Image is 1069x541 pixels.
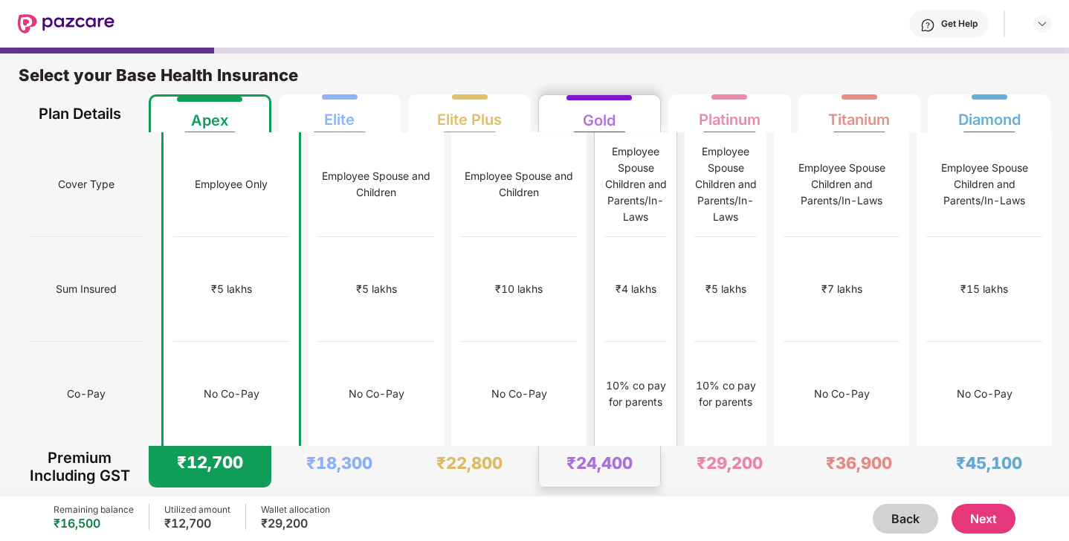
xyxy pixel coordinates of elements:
[697,453,763,473] div: ₹29,200
[195,176,268,192] div: Employee Only
[437,99,502,129] div: Elite Plus
[694,378,757,410] div: 10% co pay for parents
[436,453,503,473] div: ₹22,800
[873,504,938,534] button: Back
[58,170,114,198] span: Cover Type
[694,143,757,225] div: Employee Spouse Children and Parents/In-Laws
[960,281,1008,297] div: ₹15 lakhs
[204,386,259,402] div: No Co-Pay
[952,504,1015,534] button: Next
[349,386,404,402] div: No Co-Pay
[54,504,134,516] div: Remaining balance
[941,18,978,30] div: Get Help
[491,386,547,402] div: No Co-Pay
[705,281,746,297] div: ₹5 lakhs
[604,378,667,410] div: 10% co pay for parents
[821,281,862,297] div: ₹7 lakhs
[699,99,760,129] div: Platinum
[28,94,132,132] div: Plan Details
[826,453,892,473] div: ₹36,900
[461,168,577,201] div: Employee Spouse and Children
[956,453,1022,473] div: ₹45,100
[828,99,890,129] div: Titanium
[604,143,667,225] div: Employee Spouse Children and Parents/In-Laws
[19,65,1050,94] div: Select your Base Health Insurance
[318,168,434,201] div: Employee Spouse and Children
[1036,18,1048,30] img: svg+xml;base64,PHN2ZyBpZD0iRHJvcGRvd24tMzJ4MzIiIHhtbG5zPSJodHRwOi8vd3d3LnczLm9yZy8yMDAwL3N2ZyIgd2...
[191,100,228,129] div: Apex
[261,516,330,531] div: ₹29,200
[54,516,134,531] div: ₹16,500
[784,160,900,209] div: Employee Spouse Children and Parents/In-Laws
[814,386,870,402] div: No Co-Pay
[958,99,1021,129] div: Diamond
[164,504,230,516] div: Utilized amount
[67,380,106,408] span: Co-Pay
[261,504,330,516] div: Wallet allocation
[566,453,633,473] div: ₹24,400
[164,516,230,531] div: ₹12,700
[306,453,372,473] div: ₹18,300
[324,99,355,129] div: Elite
[177,452,243,473] div: ₹12,700
[583,100,616,129] div: Gold
[28,446,132,487] div: Premium Including GST
[920,18,935,33] img: svg+xml;base64,PHN2ZyBpZD0iSGVscC0zMngzMiIgeG1sbnM9Imh0dHA6Ly93d3cudzMub3JnLzIwMDAvc3ZnIiB3aWR0aD...
[18,14,114,33] img: New Pazcare Logo
[211,281,252,297] div: ₹5 lakhs
[957,386,1013,402] div: No Co-Pay
[616,281,656,297] div: ₹4 lakhs
[356,281,397,297] div: ₹5 lakhs
[926,160,1042,209] div: Employee Spouse Children and Parents/In-Laws
[56,275,117,303] span: Sum Insured
[495,281,543,297] div: ₹10 lakhs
